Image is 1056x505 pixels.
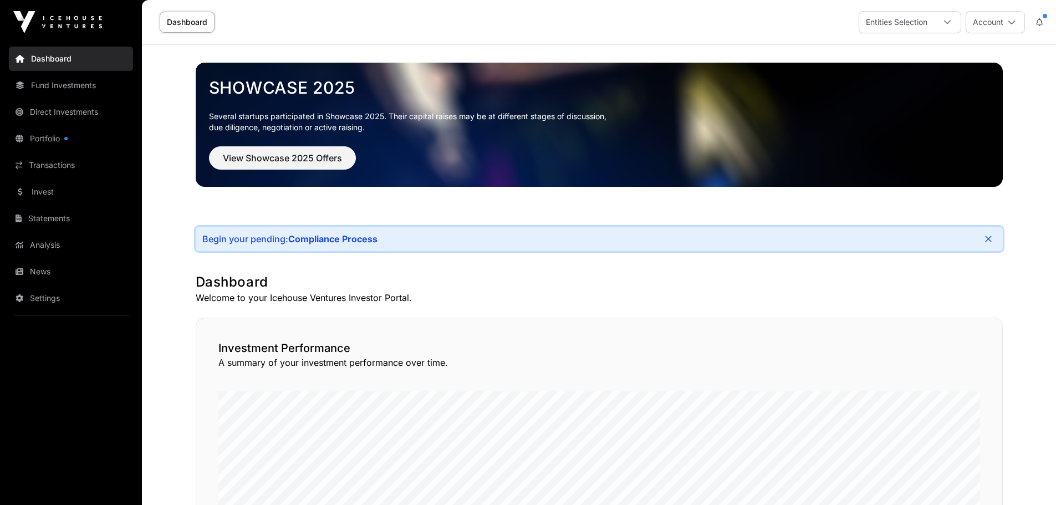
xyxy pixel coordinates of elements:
a: Fund Investments [9,73,133,98]
a: Transactions [9,153,133,177]
div: Entities Selection [859,12,934,33]
button: View Showcase 2025 Offers [209,146,356,170]
div: Begin your pending: [202,233,377,244]
a: Settings [9,286,133,310]
a: Compliance Process [288,233,377,244]
a: View Showcase 2025 Offers [209,157,356,169]
img: Icehouse Ventures Logo [13,11,102,33]
p: Several startups participated in Showcase 2025. Their capital raises may be at different stages o... [209,111,989,133]
a: Invest [9,180,133,204]
a: News [9,259,133,284]
img: Showcase 2025 [196,63,1003,187]
button: Close [981,231,996,247]
button: Account [966,11,1025,33]
h2: Investment Performance [218,340,980,356]
a: Analysis [9,233,133,257]
p: Welcome to your Icehouse Ventures Investor Portal. [196,291,1003,304]
a: Showcase 2025 [209,78,989,98]
a: Dashboard [9,47,133,71]
h1: Dashboard [196,273,1003,291]
p: A summary of your investment performance over time. [218,356,980,369]
a: Portfolio [9,126,133,151]
a: Statements [9,206,133,231]
a: Direct Investments [9,100,133,124]
span: View Showcase 2025 Offers [223,151,342,165]
a: Dashboard [160,12,215,33]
